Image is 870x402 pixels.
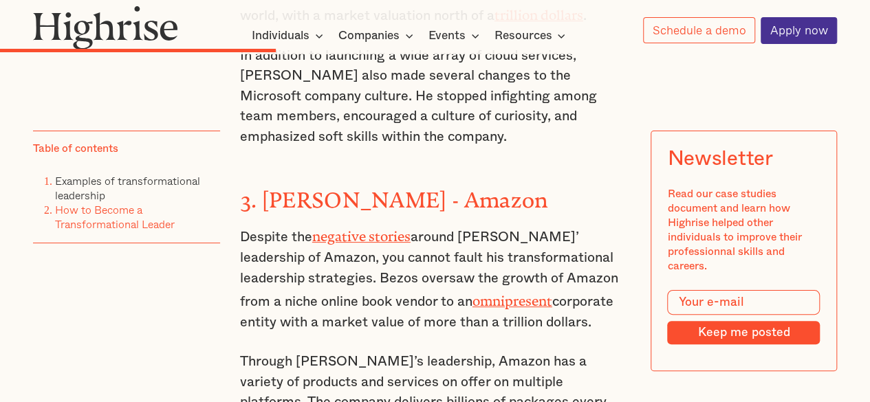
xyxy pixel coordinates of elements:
[667,290,820,344] form: Modal Form
[667,187,820,273] div: Read our case studies document and learn how Highrise helped other individuals to improve their p...
[667,321,820,344] input: Keep me posted
[240,188,549,201] strong: 3. [PERSON_NAME] - Amazon
[338,27,417,44] div: Companies
[252,27,327,44] div: Individuals
[428,27,483,44] div: Events
[33,5,178,49] img: Highrise logo
[252,27,309,44] div: Individuals
[240,224,631,333] p: Despite the around [PERSON_NAME]’ leadership of Amazon, you cannot fault his transformational lea...
[312,229,411,237] a: negative stories
[667,147,772,170] div: Newsletter
[667,290,820,315] input: Your e-mail
[428,27,466,44] div: Events
[33,142,118,156] div: Table of contents
[472,293,552,302] a: omnipresent
[761,17,837,44] a: Apply now
[240,46,631,148] p: In addition to launching a wide array of cloud services, [PERSON_NAME] also made several changes ...
[55,201,175,232] a: How to Become a Transformational Leader
[643,17,755,44] a: Schedule a demo
[494,27,552,44] div: Resources
[494,27,569,44] div: Resources
[338,27,400,44] div: Companies
[55,172,200,203] a: Examples of transformational leadership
